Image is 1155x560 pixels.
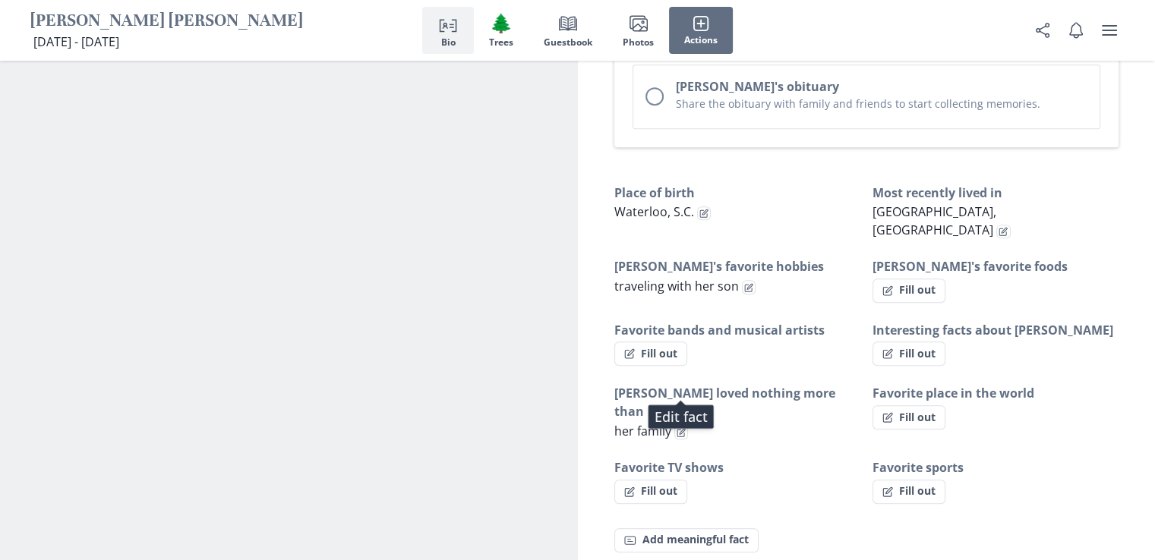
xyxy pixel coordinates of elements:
button: Share Obituary [1027,15,1058,46]
h3: Interesting facts about [PERSON_NAME] [873,321,1119,339]
button: Trees [474,7,529,54]
h3: Favorite sports [873,458,1119,477]
h3: Favorite place in the world [873,384,1119,402]
h3: [PERSON_NAME] loved nothing more than [614,384,860,420]
button: Fill out [873,405,945,429]
h1: [PERSON_NAME] [PERSON_NAME] [30,10,303,33]
button: Photos [607,7,669,54]
span: her family [614,423,671,439]
button: Fill out [873,278,945,303]
button: Actions [669,7,733,54]
span: Photos [623,37,654,48]
button: Notifications [1061,15,1091,46]
span: Trees [489,37,513,48]
button: Edit fact [674,425,689,439]
span: Guestbook [544,37,592,48]
h3: Favorite TV shows [614,458,860,477]
h3: Place of birth [614,184,860,202]
button: Fill out [614,341,687,366]
h2: [PERSON_NAME]'s obituary [676,77,1088,96]
button: user menu [1094,15,1125,46]
button: Fill out [614,480,687,504]
button: Fill out [873,480,945,504]
button: Add meaningful fact [614,528,759,552]
h3: [PERSON_NAME]'s favorite foods [873,257,1119,275]
button: Guestbook [529,7,607,54]
button: Edit fact [742,280,756,294]
span: Tree [490,12,513,34]
button: Edit fact [697,206,712,221]
span: Waterloo, S.C. [614,203,694,220]
span: [GEOGRAPHIC_DATA], [GEOGRAPHIC_DATA] [873,203,996,238]
h3: Most recently lived in [873,184,1119,202]
button: Edit fact [996,225,1011,239]
span: Actions [684,35,718,46]
div: Unchecked circle [645,87,664,105]
h3: Favorite bands and musical artists [614,321,860,339]
button: Bio [422,7,474,54]
p: Share the obituary with family and friends to start collecting memories. [676,96,1088,112]
span: Bio [441,37,456,48]
button: [PERSON_NAME]'s obituaryShare the obituary with family and friends to start collecting memories. [633,64,1101,129]
span: traveling with her son [614,278,739,294]
h3: [PERSON_NAME]'s favorite hobbies [614,257,860,275]
span: [DATE] - [DATE] [33,33,119,50]
button: Fill out [873,341,945,366]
